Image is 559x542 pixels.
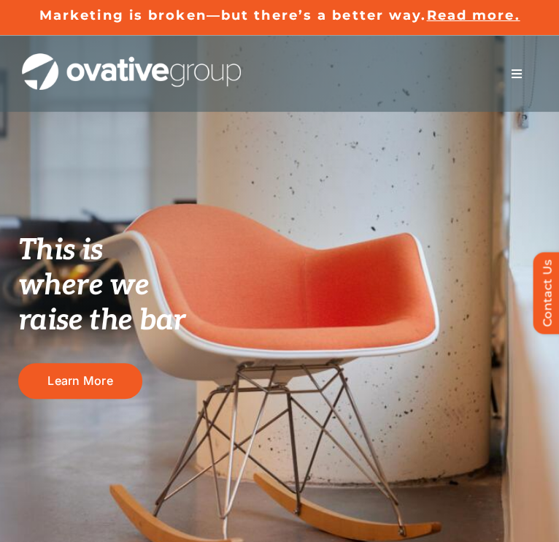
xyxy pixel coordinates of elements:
[18,363,142,399] a: Learn More
[22,52,241,66] a: OG_Full_horizontal_WHT
[18,268,185,338] span: where we raise the bar
[47,374,112,388] span: Learn More
[496,59,537,88] nav: Menu
[39,7,427,23] a: Marketing is broken—but there’s a better way.
[426,7,520,23] a: Read more.
[18,233,103,268] span: This is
